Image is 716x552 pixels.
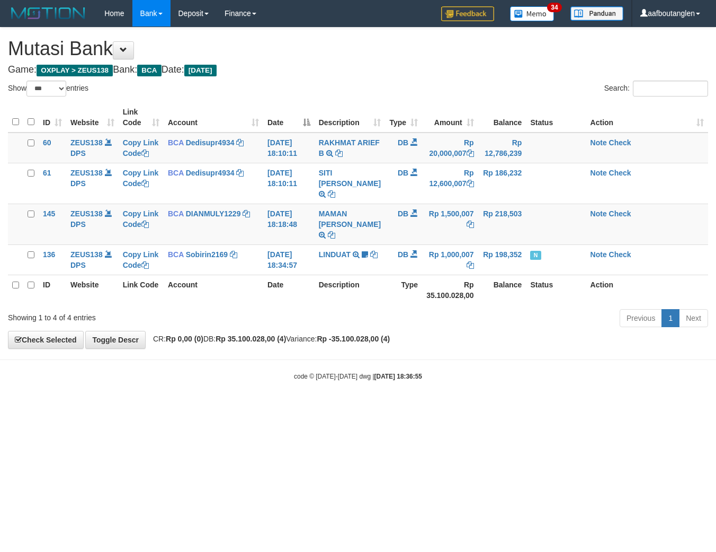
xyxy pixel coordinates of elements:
th: Action: activate to sort column ascending [586,102,708,133]
span: [DATE] [184,65,217,76]
a: Copy SITI NURLITA SAPIT to clipboard [328,190,335,198]
td: Rp 186,232 [478,163,526,204]
a: Dedisupr4934 [186,169,235,177]
td: Rp 20,000,007 [422,133,478,163]
td: [DATE] 18:18:48 [263,204,315,244]
td: [DATE] 18:10:11 [263,133,315,163]
h1: Mutasi Bank [8,38,708,59]
a: ZEUS138 [70,250,103,259]
a: Previous [620,309,662,327]
span: BCA [168,169,184,177]
th: Account [164,275,263,305]
span: BCA [137,65,161,76]
span: BCA [168,138,184,147]
img: Button%20Memo.svg [510,6,554,21]
a: DIANMULY1229 [186,209,241,218]
a: Copy MAMAN AGUSTIAN to clipboard [328,231,335,239]
a: Copy Dedisupr4934 to clipboard [236,169,244,177]
td: [DATE] 18:10:11 [263,163,315,204]
img: panduan.png [570,6,623,21]
a: Check [609,138,631,147]
a: 1 [661,309,679,327]
span: Has Note [530,251,541,260]
td: [DATE] 18:34:57 [263,244,315,275]
th: Website [66,275,119,305]
a: Note [590,209,607,218]
a: MAMAN [PERSON_NAME] [319,209,381,229]
a: RAKHMAT ARIEF B [319,138,380,157]
th: Balance [478,102,526,133]
a: Note [590,169,607,177]
a: Copy Rp 1,000,007 to clipboard [467,261,474,269]
td: Rp 218,503 [478,204,526,244]
a: Check [609,250,631,259]
span: BCA [168,250,184,259]
th: Action [586,275,708,305]
span: 145 [43,209,55,218]
a: Dedisupr4934 [186,138,235,147]
a: Note [590,250,607,259]
a: Copy RAKHMAT ARIEF B to clipboard [335,149,343,157]
th: Amount: activate to sort column ascending [422,102,478,133]
th: Balance [478,275,526,305]
td: DPS [66,204,119,244]
h4: Game: Bank: Date: [8,65,708,75]
a: Sobirin2169 [186,250,228,259]
strong: Rp 0,00 (0) [166,335,203,343]
td: DPS [66,133,119,163]
label: Search: [604,81,708,97]
td: Rp 1,500,007 [422,204,478,244]
a: Check [609,209,631,218]
th: Website: activate to sort column ascending [66,102,119,133]
th: Type [385,275,422,305]
span: 136 [43,250,55,259]
a: Copy Sobirin2169 to clipboard [230,250,237,259]
a: Copy Link Code [123,209,159,229]
a: Copy Link Code [123,250,159,269]
a: LINDUAT [319,250,351,259]
th: Description [315,275,385,305]
th: Date [263,275,315,305]
span: 34 [547,3,561,12]
span: DB [398,138,408,147]
div: Showing 1 to 4 of 4 entries [8,308,290,323]
td: DPS [66,163,119,204]
small: code © [DATE]-[DATE] dwg | [294,373,422,380]
img: MOTION_logo.png [8,5,88,21]
th: Account: activate to sort column ascending [164,102,263,133]
span: DB [398,169,408,177]
th: Description: activate to sort column ascending [315,102,385,133]
span: OXPLAY > ZEUS138 [37,65,113,76]
td: Rp 12,786,239 [478,133,526,163]
span: 60 [43,138,51,147]
select: Showentries [26,81,66,97]
img: Feedback.jpg [441,6,494,21]
th: ID [39,275,66,305]
a: Copy Link Code [123,138,159,157]
td: Rp 1,000,007 [422,244,478,275]
a: Check [609,169,631,177]
a: Copy LINDUAT to clipboard [370,250,378,259]
td: Rp 198,352 [478,244,526,275]
th: Link Code [119,275,164,305]
span: DB [398,250,408,259]
a: ZEUS138 [70,209,103,218]
th: Rp 35.100.028,00 [422,275,478,305]
span: CR: DB: Variance: [148,335,390,343]
td: DPS [66,244,119,275]
td: Rp 12,600,007 [422,163,478,204]
th: ID: activate to sort column ascending [39,102,66,133]
th: Status [526,102,586,133]
span: BCA [168,209,184,218]
strong: Rp 35.100.028,00 (4) [216,335,286,343]
th: Type: activate to sort column ascending [385,102,422,133]
a: Check Selected [8,331,84,349]
a: ZEUS138 [70,138,103,147]
a: ZEUS138 [70,169,103,177]
a: Copy Link Code [123,169,159,188]
a: Copy Rp 20,000,007 to clipboard [467,149,474,157]
a: Copy DIANMULY1229 to clipboard [243,209,250,218]
a: SITI [PERSON_NAME] [319,169,381,188]
strong: [DATE] 18:36:55 [374,373,422,380]
th: Date: activate to sort column descending [263,102,315,133]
